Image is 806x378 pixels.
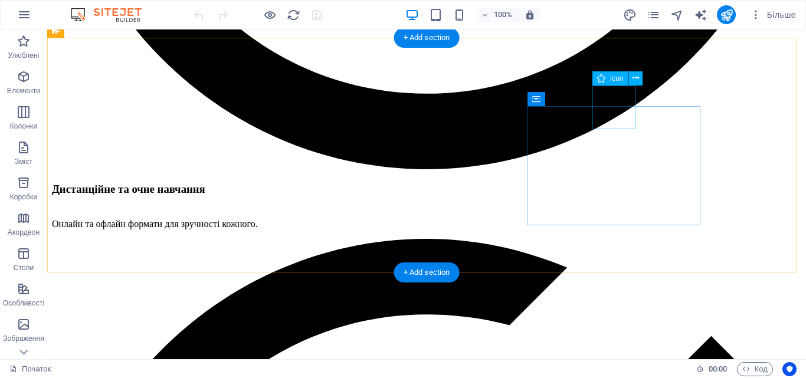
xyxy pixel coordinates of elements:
font: 100% [494,10,512,19]
font: Елементи [7,87,40,95]
button: Натисніть тут, щоб вийти з режиму попереднього перегляду та продовжити редагування [263,8,277,22]
i: Сторінки (Ctrl+Alt+S) [647,8,660,22]
button: навігатор [670,8,684,22]
button: перезавантажити [286,8,300,22]
h6: Час сеансу [696,362,728,376]
button: опублікувати [717,5,736,24]
button: Орієнтований на користувача [782,362,797,376]
img: Логотип редактора [68,8,156,22]
font: Столи [14,264,34,272]
font: Код [755,364,768,373]
font: Початок [22,364,51,373]
font: Коробки [10,193,38,201]
button: дизайн [622,8,637,22]
font: Зміст [15,157,32,166]
font: Більше [767,10,796,19]
i: Опублікувати [720,8,733,22]
font: Колонки [10,122,38,130]
span: Icon [610,75,624,82]
i: ШІ-письменник [694,8,707,22]
font: Акордеон [8,228,40,236]
button: Більше [745,5,801,24]
button: Код [737,362,773,376]
button: генератор_тексту [693,8,707,22]
button: сторінки [646,8,660,22]
button: 100% [476,8,518,22]
a: Натисніть, щоб скасувати вибір. Двічі клацніть, щоб відкрити сторінки. [9,362,51,376]
i: Навігатор [670,8,684,22]
i: Під час зміни розміру автоматично налаштовується рівень масштабування відповідно до вибраного при... [525,9,535,20]
i: Дизайн (Ctrl+Alt+Y) [623,8,637,22]
div: + Add section [394,28,460,48]
font: Особливості [3,299,45,307]
i: Reload page [287,8,300,22]
font: 00:00 [709,364,727,373]
font: Зображення [3,334,44,343]
font: Улюблені [8,51,39,60]
div: + Add section [394,262,460,282]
